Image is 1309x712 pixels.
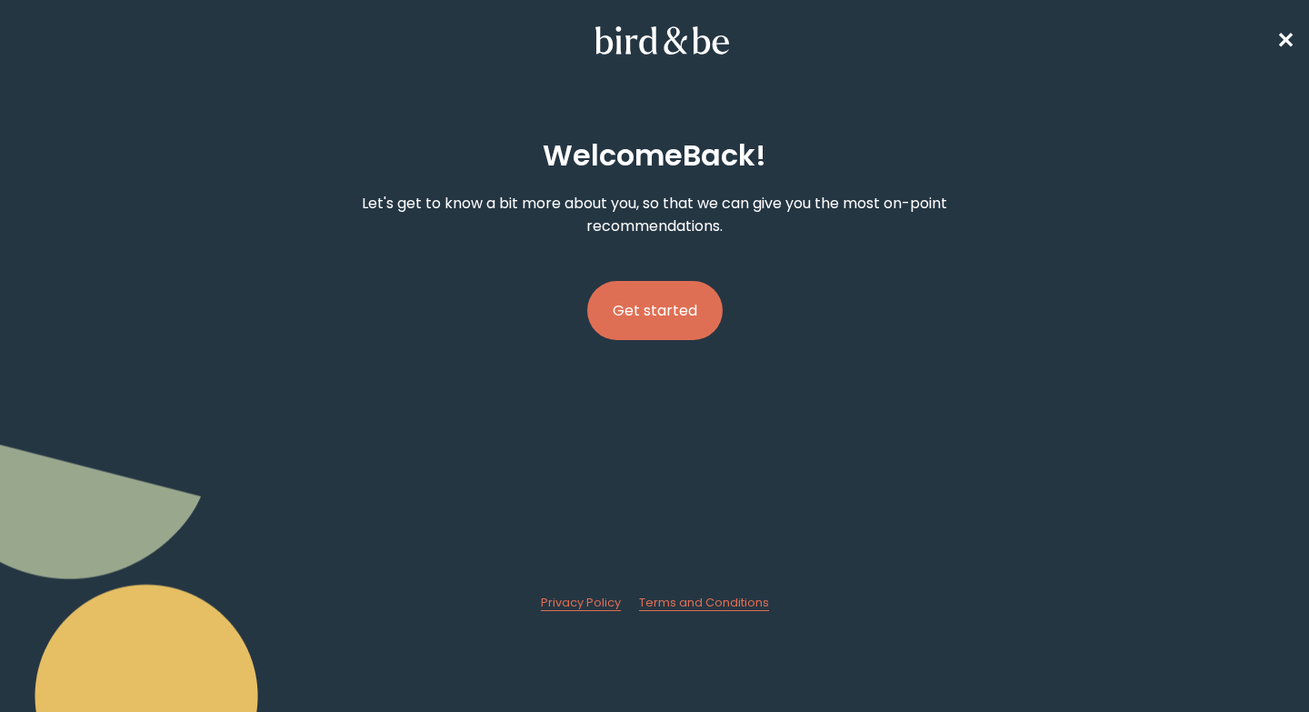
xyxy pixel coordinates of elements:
span: Privacy Policy [541,595,621,610]
h2: Welcome Back ! [543,134,766,177]
span: ✕ [1276,25,1294,55]
a: Privacy Policy [541,595,621,611]
button: Get started [587,281,723,340]
span: Terms and Conditions [639,595,769,610]
a: Get started [587,252,723,369]
iframe: Gorgias live chat messenger [1218,627,1291,694]
a: ✕ [1276,25,1294,56]
a: Terms and Conditions [639,595,769,611]
p: Let's get to know a bit more about you, so that we can give you the most on-point recommendations. [342,192,967,237]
